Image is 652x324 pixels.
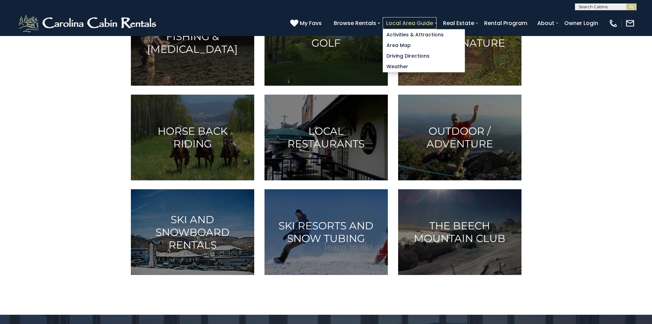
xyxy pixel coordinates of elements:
img: phone-regular-white.png [608,19,618,28]
a: About [534,17,558,29]
h3: Ski Resorts and Snow Tubing [273,219,379,245]
h3: Ski and Snowboard Rentals [139,213,246,251]
a: Owner Login [561,17,602,29]
a: Horse Back Riding [131,95,254,180]
a: Rental Program [481,17,531,29]
a: Ski Resorts and Snow Tubing [265,189,388,275]
a: Browse Rentals [330,17,380,29]
h3: Fishing & [MEDICAL_DATA] [139,30,246,56]
a: My Favs [290,19,323,28]
h3: Horse Back Riding [139,125,246,150]
a: The Beech Mountain Club [398,189,521,275]
h3: Local Restaurants [273,125,379,150]
img: mail-regular-white.png [625,19,635,28]
a: Area Map [383,40,465,51]
a: Real Estate [440,17,478,29]
a: Outdoor / Adventure [398,95,521,180]
a: Driving Directions [383,51,465,61]
h3: The Beech Mountain Club [407,219,513,245]
a: Weather [383,61,465,72]
span: My Favs [300,19,322,27]
a: Activities & Attractions [383,29,465,40]
a: Ski and Snowboard Rentals [131,189,254,275]
img: White-1-2.png [17,13,159,34]
h3: Golf [273,37,379,49]
a: Local Area Guide [383,17,436,29]
a: Local Restaurants [265,95,388,180]
h3: Outdoor / Adventure [407,125,513,150]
